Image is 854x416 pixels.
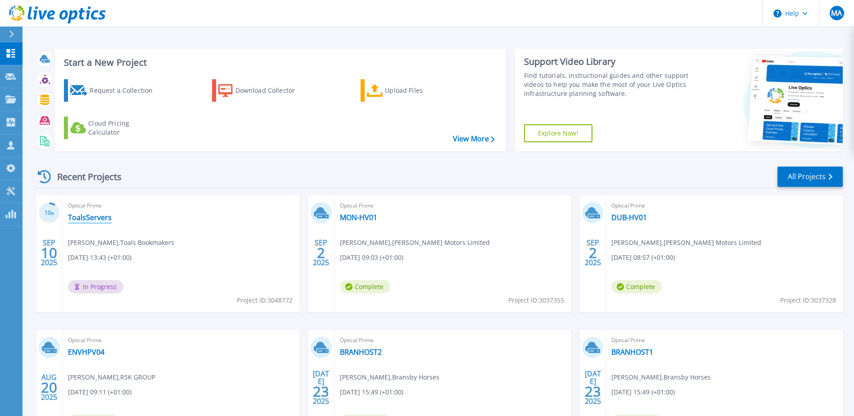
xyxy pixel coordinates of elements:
[317,249,325,257] span: 2
[68,201,294,211] span: Optical Prime
[340,238,490,248] span: [PERSON_NAME] , [PERSON_NAME] Motors Limited
[90,81,162,99] div: Request a Collection
[68,253,131,262] span: [DATE] 13:43 (+01:00)
[64,79,164,102] a: Request a Collection
[589,249,597,257] span: 2
[611,253,675,262] span: [DATE] 08:57 (+01:00)
[385,81,457,99] div: Upload Files
[312,371,330,404] div: [DATE] 2025
[340,280,390,294] span: Complete
[68,213,112,222] a: ToalsServers
[68,372,155,382] span: [PERSON_NAME] , RSK GROUP
[524,56,691,68] div: Support Video Library
[453,135,495,143] a: View More
[39,208,60,218] h3: 10
[611,238,761,248] span: [PERSON_NAME] , [PERSON_NAME] Motors Limited
[780,295,836,305] span: Project ID: 3037328
[611,213,647,222] a: DUB-HV01
[88,119,160,137] div: Cloud Pricing Calculator
[35,166,134,188] div: Recent Projects
[524,71,691,98] div: Find tutorials, instructional guides and other support videos to help you make the most of your L...
[585,388,601,395] span: 23
[51,211,54,216] span: %
[611,335,837,345] span: Optical Prime
[611,201,837,211] span: Optical Prime
[68,348,104,357] a: ENVHPV04
[235,81,307,99] div: Download Collector
[584,236,601,269] div: SEP 2025
[611,348,653,357] a: BRANHOST1
[831,9,842,17] span: MA
[340,201,566,211] span: Optical Prime
[41,236,58,269] div: SEP 2025
[524,124,592,142] a: Explore Now!
[611,280,662,294] span: Complete
[611,387,675,397] span: [DATE] 15:49 (+01:00)
[68,335,294,345] span: Optical Prime
[777,167,843,187] a: All Projects
[312,236,330,269] div: SEP 2025
[68,238,174,248] span: [PERSON_NAME] , Toals Bookmakers
[340,253,403,262] span: [DATE] 09:03 (+01:00)
[237,295,293,305] span: Project ID: 3048772
[508,295,564,305] span: Project ID: 3037355
[340,335,566,345] span: Optical Prime
[340,387,403,397] span: [DATE] 15:49 (+01:00)
[212,79,312,102] a: Download Collector
[64,117,164,139] a: Cloud Pricing Calculator
[68,387,131,397] span: [DATE] 09:11 (+01:00)
[64,58,494,68] h3: Start a New Project
[41,249,57,257] span: 10
[340,348,382,357] a: BRANHOST2
[584,371,601,404] div: [DATE] 2025
[68,280,123,294] span: In Progress
[361,79,461,102] a: Upload Files
[41,371,58,404] div: AUG 2025
[41,384,57,391] span: 20
[313,388,329,395] span: 23
[611,372,711,382] span: [PERSON_NAME] , Bransby Horses
[340,372,439,382] span: [PERSON_NAME] , Bransby Horses
[340,213,377,222] a: MON-HV01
